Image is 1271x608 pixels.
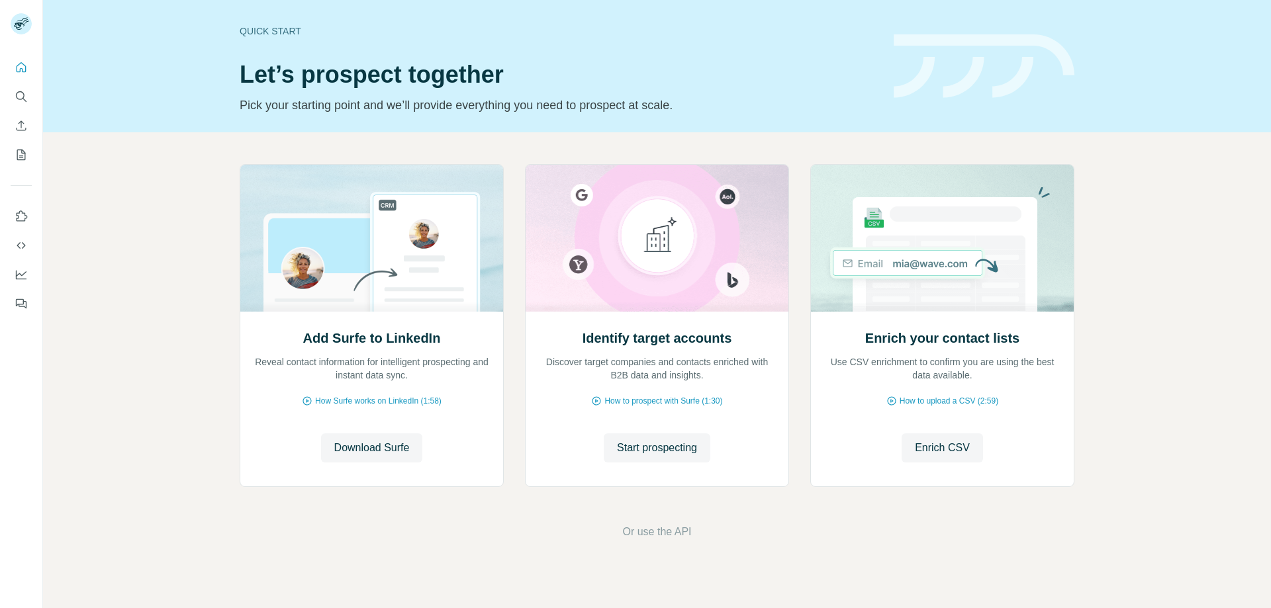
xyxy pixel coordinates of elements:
[240,96,878,114] p: Pick your starting point and we’ll provide everything you need to prospect at scale.
[11,263,32,286] button: Dashboard
[240,165,504,312] img: Add Surfe to LinkedIn
[11,85,32,109] button: Search
[315,395,442,407] span: How Surfe works on LinkedIn (1:58)
[321,433,423,462] button: Download Surfe
[240,62,878,88] h1: Let’s prospect together
[902,433,983,462] button: Enrich CSV
[11,204,32,228] button: Use Surfe on LinkedIn
[11,143,32,167] button: My lists
[604,433,710,462] button: Start prospecting
[915,440,970,456] span: Enrich CSV
[240,24,878,38] div: Quick start
[583,329,732,347] h2: Identify target accounts
[824,355,1060,382] p: Use CSV enrichment to confirm you are using the best data available.
[810,165,1074,312] img: Enrich your contact lists
[539,355,775,382] p: Discover target companies and contacts enriched with B2B data and insights.
[303,329,441,347] h2: Add Surfe to LinkedIn
[622,524,691,540] button: Or use the API
[11,56,32,79] button: Quick start
[525,165,789,312] img: Identify target accounts
[11,114,32,138] button: Enrich CSV
[604,395,722,407] span: How to prospect with Surfe (1:30)
[11,234,32,257] button: Use Surfe API
[865,329,1019,347] h2: Enrich your contact lists
[900,395,998,407] span: How to upload a CSV (2:59)
[254,355,490,382] p: Reveal contact information for intelligent prospecting and instant data sync.
[11,292,32,316] button: Feedback
[894,34,1074,99] img: banner
[334,440,410,456] span: Download Surfe
[617,440,697,456] span: Start prospecting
